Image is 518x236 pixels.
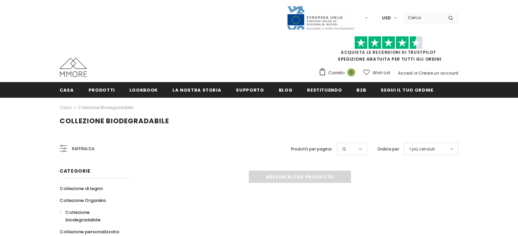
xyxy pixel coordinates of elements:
a: Javni Razpis [287,15,355,20]
a: La nostra storia [172,82,221,97]
span: Collezione Organika [60,197,106,204]
a: Collezione di legno [60,183,103,194]
span: 12 [342,146,346,153]
a: Casa [60,82,74,97]
input: Search Site [404,13,443,22]
a: Casa [60,104,72,112]
a: Collezione biodegradabile [60,206,124,226]
span: Raffina da [72,145,94,153]
a: Acquista le recensioni di TrustPilot [341,49,436,55]
span: Collezione biodegradabile [60,116,169,126]
span: Segui il tuo ordine [381,87,433,93]
span: Wish List [372,69,390,76]
a: Prodotti [89,82,115,97]
a: Accedi [398,70,413,76]
a: Wish List [363,67,390,79]
span: B2B [356,87,366,93]
a: Collezione biodegradabile [78,105,133,110]
span: I più venduti [410,146,435,153]
span: Collezione biodegradabile [65,209,101,223]
a: B2B [356,82,366,97]
span: SPEDIZIONE GRATUITA PER TUTTI GLI ORDINI [319,39,458,62]
label: Prodotti per pagina [291,146,332,153]
span: Collezione di legno [60,185,103,192]
a: supporto [236,82,264,97]
span: or [414,70,418,76]
a: Creare un account [419,70,458,76]
a: Lookbook [129,82,158,97]
label: Ordina per [377,146,399,153]
span: Prodotti [89,87,115,93]
span: Categorie [60,168,90,174]
img: Casi MMORE [60,58,87,77]
img: Fidati di Pilot Stars [354,36,423,49]
span: Casa [60,87,74,93]
img: Javni Razpis [287,5,355,30]
a: Restituendo [307,82,342,97]
span: Blog [279,87,293,93]
a: Carrello 0 [319,68,359,78]
span: USD [382,15,391,21]
span: supporto [236,87,264,93]
a: Blog [279,82,293,97]
a: Segui il tuo ordine [381,82,433,97]
span: La nostra storia [172,87,221,93]
span: Carrello [328,69,345,76]
span: 0 [347,68,355,76]
span: Lookbook [129,87,158,93]
span: Restituendo [307,87,342,93]
a: Collezione Organika [60,194,106,206]
span: Collezione personalizzata [60,229,119,235]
